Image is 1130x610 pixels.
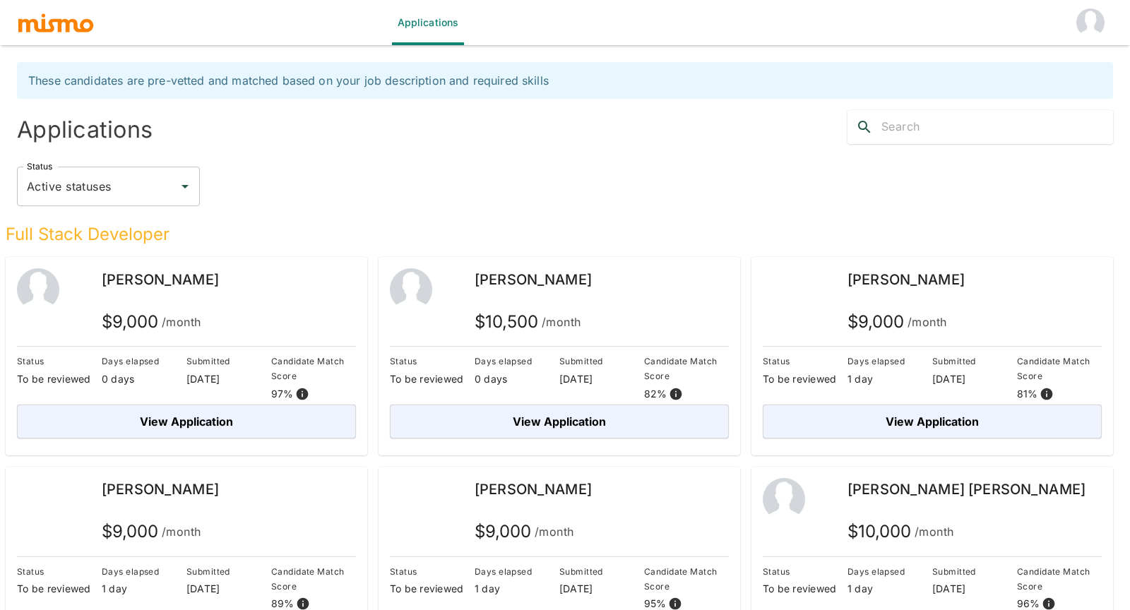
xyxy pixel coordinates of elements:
[644,387,667,401] p: 82 %
[559,564,644,579] p: Submitted
[542,312,581,332] span: /month
[559,582,644,596] p: [DATE]
[847,520,954,543] h5: $ 10,000
[390,582,475,596] p: To be reviewed
[763,354,847,369] p: Status
[881,116,1113,138] input: Search
[1040,387,1054,401] svg: View resume score details
[390,405,729,438] button: View Application
[186,564,271,579] p: Submitted
[763,268,805,311] img: izwvdxxamlt7im3fqumvs9ks9kub
[1017,387,1038,401] p: 81 %
[102,354,186,369] p: Days elapsed
[17,478,59,520] img: eavifg64l0ey6w9zchfdu76ui05s
[763,478,805,520] img: 2Q==
[6,223,1113,246] h5: Full Stack Developer
[1017,354,1102,383] p: Candidate Match Score
[763,582,847,596] p: To be reviewed
[932,564,1017,579] p: Submitted
[932,372,1017,386] p: [DATE]
[847,354,932,369] p: Days elapsed
[102,271,219,288] span: [PERSON_NAME]
[763,564,847,579] p: Status
[295,387,309,401] svg: View resume score details
[390,564,475,579] p: Status
[17,372,102,386] p: To be reviewed
[17,12,95,33] img: logo
[186,354,271,369] p: Submitted
[475,564,559,579] p: Days elapsed
[17,268,59,311] img: 2Q==
[535,522,574,542] span: /month
[475,582,559,596] p: 1 day
[915,522,954,542] span: /month
[102,481,219,498] span: [PERSON_NAME]
[847,311,947,333] h5: $ 9,000
[559,372,644,386] p: [DATE]
[475,372,559,386] p: 0 days
[475,520,574,543] h5: $ 9,000
[390,372,475,386] p: To be reviewed
[475,311,581,333] h5: $ 10,500
[644,354,729,383] p: Candidate Match Score
[1076,8,1105,37] img: Dave Gynn
[559,354,644,369] p: Submitted
[102,311,201,333] h5: $ 9,000
[17,564,102,579] p: Status
[102,582,186,596] p: 1 day
[908,312,947,332] span: /month
[847,481,1086,498] span: [PERSON_NAME] [PERSON_NAME]
[932,354,1017,369] p: Submitted
[17,116,559,144] h4: Applications
[186,582,271,596] p: [DATE]
[27,160,52,172] label: Status
[475,271,592,288] span: [PERSON_NAME]
[644,564,729,594] p: Candidate Match Score
[390,268,432,311] img: 2Q==
[932,582,1017,596] p: [DATE]
[847,564,932,579] p: Days elapsed
[17,405,356,438] button: View Application
[475,354,559,369] p: Days elapsed
[847,110,881,144] button: search
[186,372,271,386] p: [DATE]
[162,312,201,332] span: /month
[271,354,356,383] p: Candidate Match Score
[1017,564,1102,594] p: Candidate Match Score
[847,372,932,386] p: 1 day
[271,564,356,594] p: Candidate Match Score
[390,478,432,520] img: 2sdu9z4lh4m9l9akyk5p9lht8644
[763,405,1102,438] button: View Application
[28,73,549,88] span: These candidates are pre-vetted and matched based on your job description and required skills
[175,177,195,196] button: Open
[102,372,186,386] p: 0 days
[102,564,186,579] p: Days elapsed
[17,354,102,369] p: Status
[390,354,475,369] p: Status
[763,372,847,386] p: To be reviewed
[475,481,592,498] span: [PERSON_NAME]
[271,387,294,401] p: 97 %
[17,582,102,596] p: To be reviewed
[847,271,965,288] span: [PERSON_NAME]
[847,582,932,596] p: 1 day
[162,522,201,542] span: /month
[669,387,683,401] svg: View resume score details
[102,520,201,543] h5: $ 9,000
